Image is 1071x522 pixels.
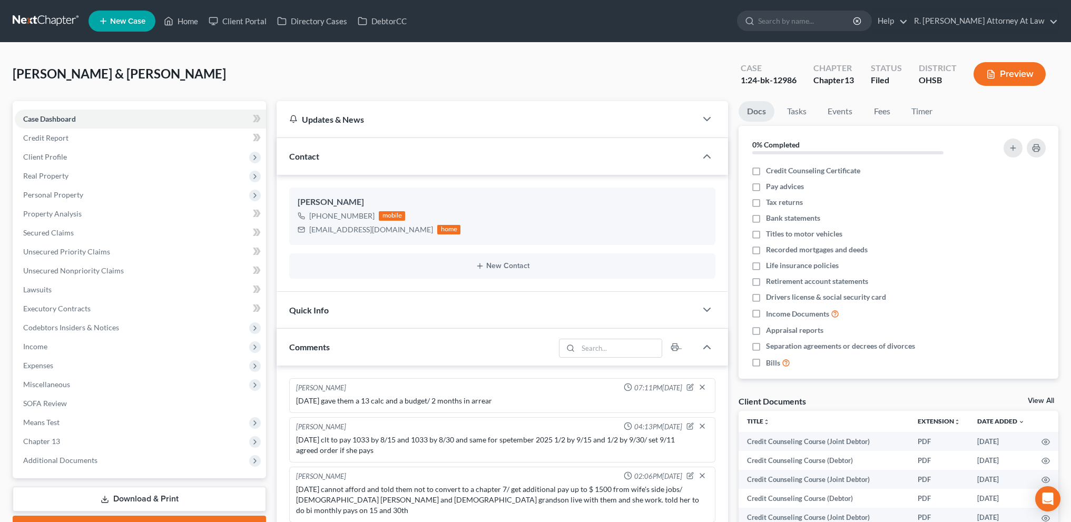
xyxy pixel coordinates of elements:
[969,451,1033,470] td: [DATE]
[309,211,375,221] div: [PHONE_NUMBER]
[15,261,266,280] a: Unsecured Nonpriority Claims
[634,471,682,481] span: 02:06PM[DATE]
[739,432,909,451] td: Credit Counseling Course (Joint Debtor)
[296,471,346,482] div: [PERSON_NAME]
[919,74,957,86] div: OHSB
[766,292,886,302] span: Drivers license & social security card
[741,62,797,74] div: Case
[909,432,969,451] td: PDF
[865,101,899,122] a: Fees
[15,110,266,129] a: Case Dashboard
[15,394,266,413] a: SOFA Review
[1018,419,1025,425] i: expand_more
[23,456,97,465] span: Additional Documents
[23,399,67,408] span: SOFA Review
[23,418,60,427] span: Means Test
[739,470,909,489] td: Credit Counseling Course (Joint Debtor)
[298,262,707,270] button: New Contact
[872,12,908,31] a: Help
[741,74,797,86] div: 1:24-bk-12986
[919,62,957,74] div: District
[23,190,83,199] span: Personal Property
[15,242,266,261] a: Unsecured Priority Claims
[15,129,266,147] a: Credit Report
[23,437,60,446] span: Chapter 13
[309,224,433,235] div: [EMAIL_ADDRESS][DOMAIN_NAME]
[954,419,960,425] i: unfold_more
[352,12,412,31] a: DebtorCC
[289,342,330,352] span: Comments
[23,228,74,237] span: Secured Claims
[766,358,780,368] span: Bills
[13,66,226,81] span: [PERSON_NAME] & [PERSON_NAME]
[23,304,91,313] span: Executory Contracts
[23,152,67,161] span: Client Profile
[819,101,861,122] a: Events
[766,165,860,176] span: Credit Counseling Certificate
[15,280,266,299] a: Lawsuits
[159,12,203,31] a: Home
[813,62,854,74] div: Chapter
[296,383,346,393] div: [PERSON_NAME]
[766,229,842,239] span: Titles to motor vehicles
[758,11,854,31] input: Search by name...
[969,470,1033,489] td: [DATE]
[23,133,68,142] span: Credit Report
[23,380,70,389] span: Miscellaneous
[23,247,110,256] span: Unsecured Priority Claims
[871,62,902,74] div: Status
[766,309,829,319] span: Income Documents
[766,325,823,336] span: Appraisal reports
[23,323,119,332] span: Codebtors Insiders & Notices
[766,244,868,255] span: Recorded mortgages and deeds
[739,451,909,470] td: Credit Counseling Course (Debtor)
[739,489,909,508] td: Credit Counseling Course (Debtor)
[23,209,82,218] span: Property Analysis
[969,432,1033,451] td: [DATE]
[23,342,47,351] span: Income
[974,62,1046,86] button: Preview
[15,299,266,318] a: Executory Contracts
[13,487,266,511] a: Download & Print
[296,484,709,516] div: [DATE] cannot afford and told them not to convert to a chapter 7/ get additional pay up to $ 1500...
[289,151,319,161] span: Contact
[871,74,902,86] div: Filed
[634,422,682,432] span: 04:13PM[DATE]
[766,260,839,271] span: Life insurance policies
[15,223,266,242] a: Secured Claims
[747,417,770,425] a: Titleunfold_more
[739,396,806,407] div: Client Documents
[977,417,1025,425] a: Date Added expand_more
[289,305,329,315] span: Quick Info
[844,75,854,85] span: 13
[23,285,52,294] span: Lawsuits
[578,339,662,357] input: Search...
[766,213,820,223] span: Bank statements
[1028,397,1054,405] a: View All
[903,101,941,122] a: Timer
[203,12,272,31] a: Client Portal
[779,101,815,122] a: Tasks
[909,489,969,508] td: PDF
[23,266,124,275] span: Unsecured Nonpriority Claims
[739,101,774,122] a: Docs
[634,383,682,393] span: 07:11PM[DATE]
[766,181,804,192] span: Pay advices
[1035,486,1060,511] div: Open Intercom Messenger
[23,361,53,370] span: Expenses
[752,140,800,149] strong: 0% Completed
[813,74,854,86] div: Chapter
[379,211,405,221] div: mobile
[437,225,460,234] div: home
[296,396,709,406] div: [DATE] gave them a 13 calc and a budget/ 2 months in arrear
[296,435,709,456] div: [DATE] clt to pay 1033 by 8/15 and 1033 by 8/30 and same for spetember 2025 1/2 by 9/15 and 1/2 b...
[15,204,266,223] a: Property Analysis
[766,341,915,351] span: Separation agreements or decrees of divorces
[909,451,969,470] td: PDF
[766,197,803,208] span: Tax returns
[272,12,352,31] a: Directory Cases
[110,17,145,25] span: New Case
[763,419,770,425] i: unfold_more
[909,12,1058,31] a: R. [PERSON_NAME] Attorney At Law
[909,470,969,489] td: PDF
